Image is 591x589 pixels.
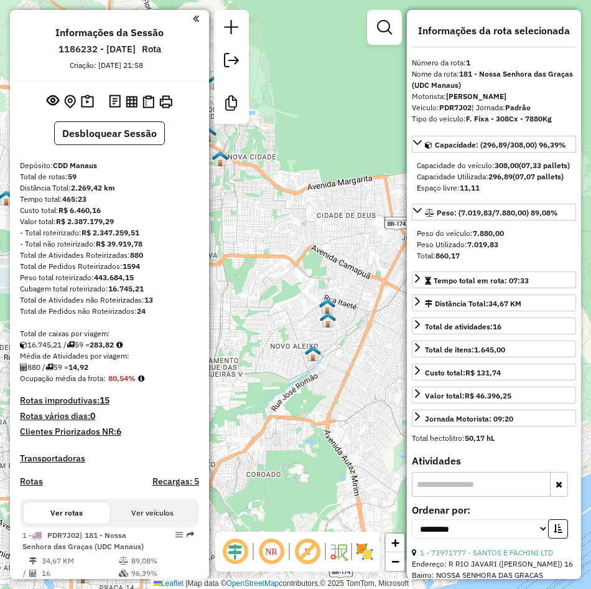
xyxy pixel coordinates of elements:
div: Distância Total: [20,182,199,194]
i: Total de rotas [45,364,54,371]
button: Painel de Sugestão [78,92,96,111]
button: Ver veículos [109,502,195,524]
strong: CDD Manaus [53,161,97,170]
i: Cubagem total roteirizado [20,341,27,349]
img: 2255 - Warecloud Novo Aleixo II [305,346,321,362]
i: Total de Atividades [20,364,27,371]
div: Valor total: [425,390,511,402]
h4: Transportadoras [20,453,199,464]
div: Custo total: [20,205,199,216]
a: 1 - 73971777 - SANTOS E FACHINI LTD [420,548,553,557]
div: Tipo do veículo: [412,113,576,125]
a: Jornada Motorista: 09:20 [412,410,576,426]
i: % de utilização do peso [119,557,128,565]
button: Logs desbloquear sessão [106,92,123,111]
strong: [PERSON_NAME] [446,92,506,101]
a: Nova sessão e pesquisa [219,15,244,43]
span: Peso do veículo: [417,229,504,238]
span: PDR7J02 [47,530,80,540]
h4: Informações da Sessão [55,27,164,39]
div: Média de Atividades por viagem: [20,351,199,362]
button: Visualizar Romaneio [140,93,157,111]
strong: 16.745,21 [108,284,144,293]
a: Exibir filtros [372,15,397,40]
button: Ver rotas [24,502,109,524]
td: 96,39% [131,567,193,580]
span: Capacidade: (296,89/308,00) 96,39% [435,140,566,149]
a: Custo total:R$ 131,74 [412,364,576,380]
div: Total: [417,250,571,262]
em: Rota exportada [187,531,194,539]
strong: 181 - Nossa Senhora das Graças (UDC Manaus) [412,69,573,90]
a: Criar modelo [219,91,244,119]
span: Tempo total em rota: 07:33 [434,276,529,285]
div: Peso total roteirizado: [20,272,199,283]
div: Espaço livre: [417,182,571,194]
img: Exibir/Ocultar setores [355,542,375,562]
a: Distância Total:34,67 KM [412,294,576,311]
h4: Rotas vários dias: [20,411,199,422]
div: Total de Pedidos não Roteirizados: [20,306,199,317]
button: Exibir sessão original [44,92,62,111]
div: Total de Atividades Roteirizadas: [20,250,199,261]
strong: 7.019,83 [467,240,498,249]
div: - Total roteirizado: [20,227,199,238]
strong: 59 [68,172,77,181]
i: Total de Atividades [29,570,37,577]
em: Média calculada utilizando a maior ocupação (%Peso ou %Cubagem) de cada rota da sessão. Rotas cro... [138,375,144,382]
div: Veículo: [412,102,576,113]
strong: 2.269,42 km [71,183,115,192]
span: Total de atividades: [425,322,501,331]
div: 16.745,21 / 59 = [20,339,199,351]
div: - Total não roteirizado: [20,238,199,250]
strong: R$ 2.347.259,51 [81,228,139,237]
div: Total de caixas por viagem: [20,328,199,339]
div: Cubagem total roteirizado: [20,283,199,294]
a: Zoom out [386,552,404,571]
span: Ocultar NR [256,537,286,567]
strong: 308,00 [495,161,519,170]
td: 89,08% [131,555,193,567]
strong: 465:23 [62,194,86,204]
strong: 296,89 [488,172,513,181]
img: 2226 - Warecloud Tancredo Neves II [319,298,335,314]
a: OpenStreetMap [226,579,279,588]
button: Centralizar mapa no depósito ou ponto de apoio [62,92,78,111]
i: Total de rotas [67,341,75,349]
strong: 880 [130,250,143,260]
strong: 1 [466,58,470,67]
a: Valor total:R$ 46.396,25 [412,387,576,403]
button: Visualizar relatório de Roteirização [123,93,140,110]
i: Distância Total [29,557,37,565]
strong: R$ 131,74 [465,368,501,377]
strong: 11,11 [460,183,480,192]
strong: 283,82 [90,340,114,349]
strong: 13 [144,295,153,304]
span: Exibir rótulo [292,537,322,567]
div: Tempo total: [20,194,199,205]
strong: 443.684,15 [94,273,134,282]
strong: 7.880,00 [473,229,504,238]
div: Nome da rota: [412,68,576,91]
span: 34,67 KM [488,299,521,308]
strong: R$ 2.387.179,29 [56,217,114,226]
strong: 80,54% [108,374,136,383]
strong: 1.645,00 [474,345,505,354]
strong: R$ 46.396,25 [465,391,511,400]
td: 34,67 KM [41,555,118,567]
div: Depósito: [20,160,199,171]
strong: 14,92 [68,362,88,372]
strong: 1594 [123,262,140,271]
span: | [185,579,187,588]
div: Capacidade Utilizada: [417,171,571,182]
strong: 16 [493,322,501,331]
a: Zoom in [386,534,404,552]
div: Criação: [DATE] 21:58 [65,60,148,71]
strong: (07,33 pallets) [519,161,570,170]
div: Total de Atividades não Roteirizadas: [20,294,199,306]
button: Ordem crescente [548,519,568,539]
img: 2178 - Warecloud Cidade Nova I [212,151,228,167]
div: Map data © contributors,© 2025 TomTom, Microsoft [151,578,412,589]
label: Ordenar por: [412,502,576,517]
div: Número da rota: [412,57,576,68]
